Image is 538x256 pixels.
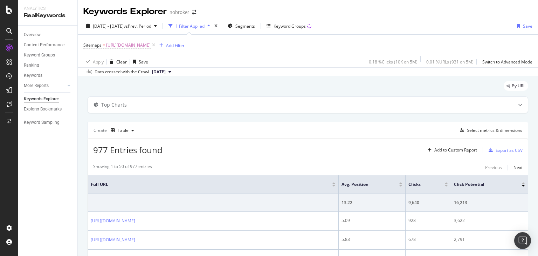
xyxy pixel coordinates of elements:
div: Showing 1 to 50 of 977 entries [93,163,152,172]
span: By URL [512,84,525,88]
div: Keywords Explorer [83,6,167,18]
div: Export as CSV [496,147,523,153]
div: 3,622 [454,217,525,224]
div: 0.18 % Clicks ( 10K on 5M ) [369,59,418,65]
div: times [213,22,219,29]
div: 0.01 % URLs ( 931 on 5M ) [426,59,474,65]
span: 977 Entries found [93,144,163,156]
span: Avg. Position [342,181,388,188]
span: Click Potential [454,181,511,188]
a: Explorer Bookmarks [24,106,73,113]
div: Content Performance [24,41,64,49]
div: Next [513,164,523,170]
span: vs Prev. Period [124,23,151,29]
span: Clicks [408,181,434,188]
span: Segments [235,23,255,29]
div: 5.83 [342,236,402,243]
button: Keyword Groups [264,20,314,32]
button: Table [108,125,137,136]
button: 1 Filter Applied [166,20,213,32]
a: Keywords Explorer [24,95,73,103]
a: Overview [24,31,73,39]
div: 16,213 [454,200,525,206]
a: Keywords [24,72,73,79]
button: Select metrics & dimensions [457,126,522,135]
div: Select metrics & dimensions [467,127,522,133]
div: Apply [93,59,104,65]
div: 678 [408,236,448,243]
a: More Reports [24,82,65,89]
span: 2025 Aug. 4th [152,69,166,75]
span: Sitemaps [83,42,102,48]
button: Next [513,163,523,172]
div: Save [523,23,532,29]
div: Ranking [24,62,39,69]
div: Open Intercom Messenger [514,232,531,249]
button: Clear [107,56,127,67]
div: More Reports [24,82,49,89]
div: legacy label [504,81,528,91]
button: Add to Custom Report [425,144,477,156]
div: 1 Filter Applied [175,23,205,29]
div: Analytics [24,6,72,12]
a: [URL][DOMAIN_NAME] [91,217,135,224]
div: 13.22 [342,200,402,206]
a: [URL][DOMAIN_NAME] [91,236,135,243]
a: Ranking [24,62,73,69]
div: Keywords Explorer [24,95,59,103]
div: 928 [408,217,448,224]
div: Data crossed with the Crawl [95,69,149,75]
span: Full URL [91,181,322,188]
div: 5.09 [342,217,402,224]
a: Keyword Sampling [24,119,73,126]
div: 9,640 [408,200,448,206]
div: nobroker [170,9,189,16]
button: Switch to Advanced Mode [480,56,532,67]
button: Add Filter [157,41,185,49]
button: Apply [83,56,104,67]
button: Export as CSV [486,144,523,156]
button: Save [130,56,148,67]
span: = [103,42,105,48]
div: Save [139,59,148,65]
span: [URL][DOMAIN_NAME] [106,40,151,50]
div: Table [118,128,129,133]
button: Save [514,20,532,32]
div: Clear [116,59,127,65]
div: Keywords [24,72,42,79]
a: Keyword Groups [24,52,73,59]
div: Keyword Groups [24,52,55,59]
div: Overview [24,31,41,39]
div: arrow-right-arrow-left [192,10,196,15]
button: Segments [225,20,258,32]
div: 2,791 [454,236,525,243]
span: [DATE] - [DATE] [93,23,124,29]
button: [DATE] - [DATE]vsPrev. Period [83,20,160,32]
button: Previous [485,163,502,172]
div: Add Filter [166,42,185,48]
a: Content Performance [24,41,73,49]
div: Keyword Sampling [24,119,60,126]
div: Add to Custom Report [434,148,477,152]
div: Explorer Bookmarks [24,106,62,113]
div: Create [94,125,137,136]
div: Keyword Groups [274,23,306,29]
div: Previous [485,164,502,170]
div: Switch to Advanced Mode [482,59,532,65]
div: RealKeywords [24,12,72,20]
div: Top Charts [101,101,127,108]
button: [DATE] [149,68,174,76]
